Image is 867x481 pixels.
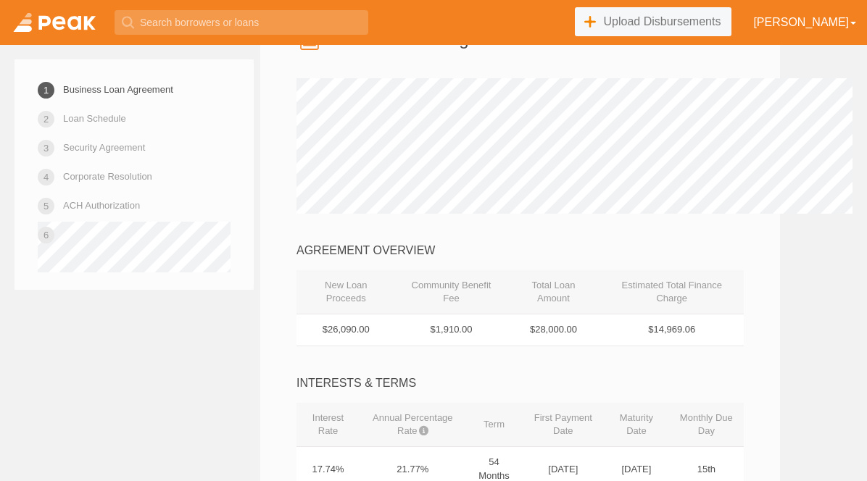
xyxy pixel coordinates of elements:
[63,164,152,189] a: Corporate Resolution
[63,77,173,102] a: Business Loan Agreement
[396,314,507,346] td: $1,910.00
[63,193,140,218] a: ACH Authorization
[522,403,604,447] th: First Payment Date
[600,270,744,314] th: Estimated Total Finance Charge
[296,375,744,392] div: INTERESTS & TERMS
[507,270,600,314] th: Total Loan Amount
[296,403,360,447] th: Interest Rate
[507,314,600,346] td: $28,000.00
[396,270,507,314] th: Community Benefit Fee
[600,314,744,346] td: $14,969.06
[575,7,732,36] a: Upload Disbursements
[296,270,396,314] th: New Loan Proceeds
[296,243,744,259] div: AGREEMENT OVERVIEW
[63,135,145,160] a: Security Agreement
[115,10,368,35] input: Search borrowers or loans
[604,403,669,447] th: Maturity Date
[360,403,466,447] th: Annual Percentage Rate
[296,314,396,346] td: $26,090.00
[63,106,126,131] a: Loan Schedule
[466,403,523,447] th: Term
[669,403,744,447] th: Monthly Due Day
